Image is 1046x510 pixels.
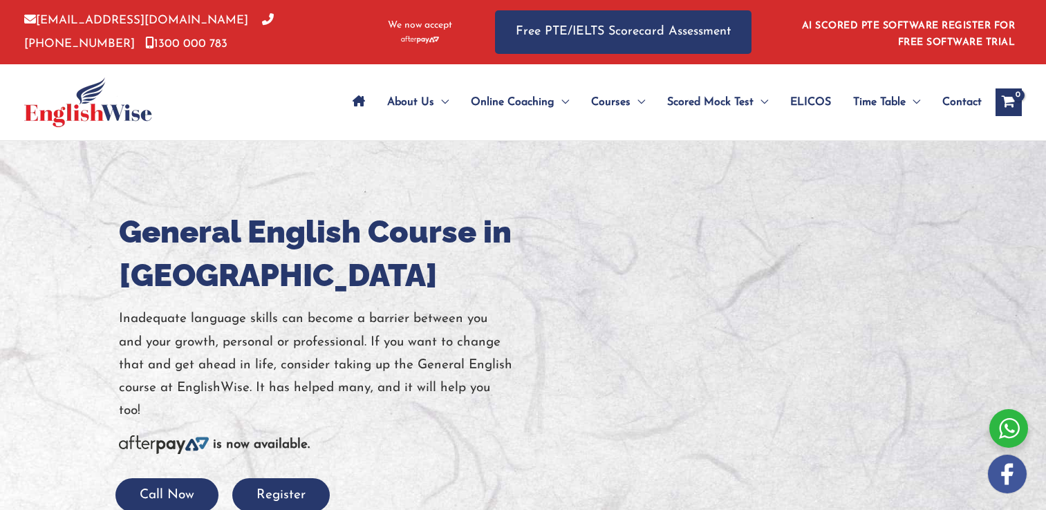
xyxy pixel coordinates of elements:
aside: Header Widget 1 [794,10,1022,55]
span: Menu Toggle [554,78,569,126]
span: Online Coaching [471,78,554,126]
span: Menu Toggle [754,78,768,126]
span: Menu Toggle [906,78,920,126]
a: ELICOS [779,78,842,126]
img: white-facebook.png [988,455,1027,493]
a: Scored Mock TestMenu Toggle [656,78,779,126]
span: We now accept [388,19,452,32]
span: Menu Toggle [434,78,449,126]
a: Call Now [115,489,218,502]
span: Menu Toggle [631,78,645,126]
a: CoursesMenu Toggle [580,78,656,126]
a: Online CoachingMenu Toggle [460,78,580,126]
a: About UsMenu Toggle [376,78,460,126]
h1: General English Course in [GEOGRAPHIC_DATA] [119,210,513,297]
a: Free PTE/IELTS Scorecard Assessment [495,10,751,54]
a: Time TableMenu Toggle [842,78,931,126]
a: AI SCORED PTE SOFTWARE REGISTER FOR FREE SOFTWARE TRIAL [802,21,1016,48]
a: View Shopping Cart, empty [996,88,1022,116]
span: About Us [387,78,434,126]
img: Afterpay-Logo [401,36,439,44]
img: Afterpay-Logo [119,435,209,454]
a: Register [232,489,330,502]
p: Inadequate language skills can become a barrier between you and your growth, personal or professi... [119,308,513,422]
span: Scored Mock Test [667,78,754,126]
a: [PHONE_NUMBER] [24,15,274,49]
span: ELICOS [790,78,831,126]
span: Time Table [853,78,906,126]
a: 1300 000 783 [145,38,227,50]
img: cropped-ew-logo [24,77,152,127]
nav: Site Navigation: Main Menu [342,78,982,126]
span: Courses [591,78,631,126]
a: [EMAIL_ADDRESS][DOMAIN_NAME] [24,15,248,26]
span: Contact [942,78,982,126]
b: is now available. [213,438,310,451]
a: Contact [931,78,982,126]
